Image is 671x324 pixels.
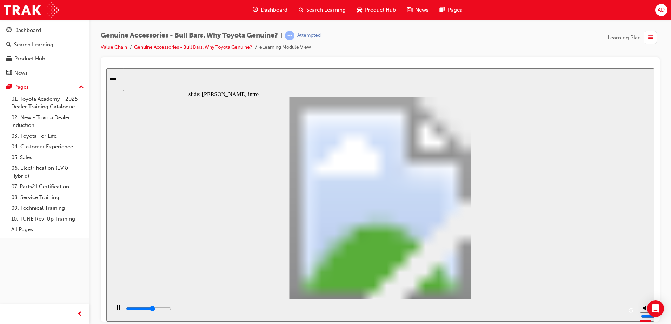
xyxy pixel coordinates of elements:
span: AD [658,6,665,14]
a: 05. Sales [8,152,87,163]
button: play/pause [4,236,15,248]
a: Value Chain [101,44,127,50]
span: pages-icon [440,6,445,14]
div: Search Learning [14,41,53,49]
span: news-icon [6,70,12,76]
a: Dashboard [3,24,87,37]
span: pages-icon [6,84,12,90]
a: 03. Toyota For Life [8,131,87,142]
input: volume [534,245,580,251]
a: 01. Toyota Academy - 2025 Dealer Training Catalogue [8,94,87,112]
a: 07. Parts21 Certification [8,181,87,192]
button: AD [655,4,667,16]
span: | [281,32,282,40]
a: 09. Technical Training [8,203,87,214]
span: learningRecordVerb_ATTEMPT-icon [285,31,294,40]
div: Product Hub [14,55,45,63]
a: guage-iconDashboard [247,3,293,17]
span: news-icon [407,6,412,14]
button: Pages [3,81,87,94]
span: car-icon [357,6,362,14]
a: car-iconProduct Hub [351,3,401,17]
a: Product Hub [3,52,87,65]
a: pages-iconPages [434,3,468,17]
a: All Pages [8,224,87,235]
span: Pages [448,6,462,14]
span: Search Learning [306,6,346,14]
span: list-icon [648,33,653,42]
div: misc controls [534,230,544,253]
span: guage-icon [6,27,12,34]
button: Learning Plan [607,31,660,44]
span: prev-icon [77,310,82,319]
div: Open Intercom Messenger [647,300,664,317]
span: guage-icon [253,6,258,14]
span: car-icon [6,56,12,62]
a: 02. New - Toyota Dealer Induction [8,112,87,131]
a: 10. TUNE Rev-Up Training [8,214,87,224]
a: news-iconNews [401,3,434,17]
img: Trak [4,2,59,18]
a: 04. Customer Experience [8,141,87,152]
a: 08. Service Training [8,192,87,203]
span: search-icon [299,6,304,14]
span: search-icon [6,42,11,48]
a: search-iconSearch Learning [293,3,351,17]
span: Dashboard [261,6,287,14]
a: Search Learning [3,38,87,51]
span: Genuine Accessories - Bull Bars. Why Toyota Genuine? [101,32,278,40]
span: Learning Plan [607,34,641,42]
span: up-icon [79,83,84,92]
button: replay [520,237,530,247]
span: News [415,6,428,14]
li: eLearning Module View [259,43,311,52]
div: Attempted [297,32,321,39]
div: Dashboard [14,26,41,34]
button: volume [534,236,545,244]
span: Product Hub [365,6,396,14]
div: Pages [14,83,29,91]
button: DashboardSearch LearningProduct HubNews [3,22,87,81]
a: Genuine Accessories - Bull Bars. Why Toyota Genuine? [134,44,252,50]
a: News [3,67,87,80]
a: 06. Electrification (EV & Hybrid) [8,163,87,181]
div: News [14,69,28,77]
div: playback controls [4,230,530,253]
input: slide progress [20,237,65,243]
